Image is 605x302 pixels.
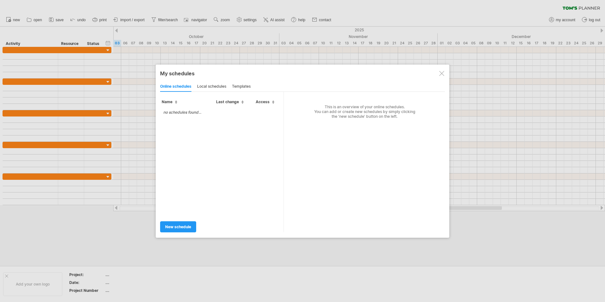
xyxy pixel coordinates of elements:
span: new schedule [165,224,191,229]
td: no schedules found... [160,107,204,118]
span: Access [256,99,274,104]
div: online schedules [160,82,191,92]
span: Name [162,99,177,104]
div: My schedules [160,70,445,77]
div: local schedules [197,82,226,92]
div: templates [232,82,251,92]
div: This is an overview of your online schedules. You can add or create new schedules by simply click... [284,92,441,119]
a: new schedule [160,221,196,232]
span: Last change [216,99,244,104]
